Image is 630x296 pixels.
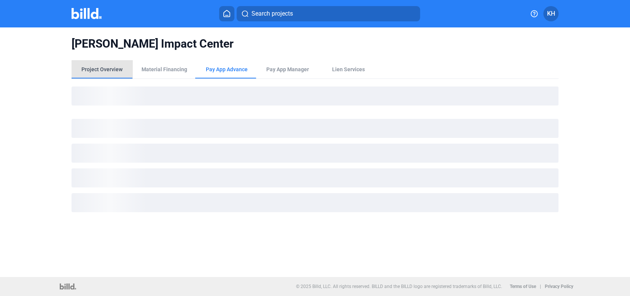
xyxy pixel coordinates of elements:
div: Lien Services [332,66,365,73]
span: [PERSON_NAME] Impact Center [72,37,558,51]
div: Project Overview [81,66,123,73]
p: © 2025 Billd, LLC. All rights reserved. BILLD and the BILLD logo are registered trademarks of Bil... [296,284,502,289]
span: Search projects [251,9,293,18]
div: loading [72,86,558,106]
div: Material Financing [142,66,187,73]
img: logo [60,283,76,290]
span: Pay App Manager [266,66,309,73]
button: KH [543,6,558,21]
p: | [540,284,541,289]
img: Billd Company Logo [72,8,102,19]
b: Privacy Policy [545,284,573,289]
button: Search projects [237,6,420,21]
div: loading [72,144,558,163]
div: Pay App Advance [206,66,248,73]
b: Terms of Use [510,284,536,289]
div: loading [72,119,558,138]
span: KH [547,9,555,18]
div: loading [72,168,558,187]
div: loading [72,193,558,212]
